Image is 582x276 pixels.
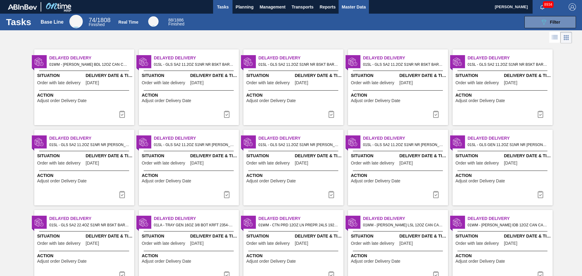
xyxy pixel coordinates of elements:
[246,172,342,179] span: Action
[363,222,443,228] span: 01WM - CARR LSL 12OZ CAN CAN PK 12/12 CAN Order - 779055
[37,161,81,165] span: Order with late delivery
[351,92,447,98] span: Action
[533,108,548,120] button: icon-task complete
[400,241,413,246] span: 09/12/2025,
[351,241,394,246] span: Order with late delivery
[259,222,339,228] span: 01WM - CTN PRD 12OZ LN PREPR 24LS 1923-A Order - 783814
[363,61,443,68] span: 01SL - GLS SA2 11.2OZ S1NR NR BSKT BARE PREPR GREEN 11.2 OZ NR BOTTLES Order - 755093
[35,57,44,66] img: status
[533,108,548,120] div: Complete task: 6927458
[456,233,503,239] span: Situation
[139,57,148,66] img: status
[259,141,339,148] span: 01SL - GLS SA2 11.2OZ S1NR NR LS BARE PREPR GREEN 11.2 OZ NR BOTTLES Order - 748096
[219,108,234,120] button: icon-task complete
[504,81,517,85] span: 08/25/2025,
[351,81,394,85] span: Order with late delivery
[86,72,133,79] span: Delivery Date & Time
[86,153,133,159] span: Delivery Date & Time
[37,72,84,79] span: Situation
[246,81,290,85] span: Order with late delivery
[259,61,339,68] span: 01SL - GLS SA2 11.2OZ S1NR NR BSKT BARE PREPR GREEN 11.2 OZ NR BOTTLES Order - 684519
[86,81,99,85] span: 09/12/2025,
[219,188,234,201] button: icon-task complete
[89,22,105,27] span: Finished
[351,72,398,79] span: Situation
[295,72,342,79] span: Delivery Date & Time
[351,172,447,179] span: Action
[115,108,129,120] div: Complete task: 6927454
[35,138,44,147] img: status
[119,20,139,25] div: Real Time
[190,72,237,79] span: Delivery Date & Time
[119,191,126,198] img: icon-task complete
[400,161,413,165] span: 06/21/2025,
[456,241,499,246] span: Order with late delivery
[154,141,234,148] span: 01SL - GLS SA2 11.2OZ S1NR NR LS BARE PREPR GREEN 11.2 OZ NR BOTTLES Order - 732680
[219,188,234,201] div: Complete task: 6927460
[319,3,336,11] span: Reports
[351,98,400,103] span: Adjust order Delivery Date
[168,18,184,26] div: Real Time
[400,72,447,79] span: Delivery Date & Time
[8,4,37,10] img: TNhmsLtSVTkK8tSr43FrP2fwEKptu5GPRR3wAAAABJRU5ErkJggg==
[569,3,576,11] img: Logout
[142,241,185,246] span: Order with late delivery
[456,81,499,85] span: Order with late delivery
[468,61,548,68] span: 01SL - GLS SA2 11.2OZ S1NR NR BSKT BARE PREPR GREEN 11.2 OZ NR BOTTLES Order - 755097
[400,153,447,159] span: Delivery Date & Time
[49,215,134,222] span: Delayed Delivery
[351,179,400,183] span: Adjust order Delivery Date
[142,259,191,264] span: Adjust order Delivery Date
[295,241,308,246] span: 09/12/2025,
[115,188,129,201] button: icon-task complete
[246,98,296,103] span: Adjust order Delivery Date
[348,138,357,147] img: status
[115,108,129,120] button: icon-task complete
[223,191,230,198] img: icon-task complete
[236,3,253,11] span: Planning
[400,233,447,239] span: Delivery Date & Time
[351,153,398,159] span: Situation
[259,55,343,61] span: Delayed Delivery
[168,18,184,22] span: / 1886
[246,72,293,79] span: Situation
[6,18,33,25] h1: Tasks
[456,153,503,159] span: Situation
[468,141,548,148] span: 01SL - GLS GEN 11.2OZ S1NR NR LS BARE BULK GREEN 11.2 OZ NR BOTTLES Order - 615172
[148,16,159,27] div: Real Time
[351,233,398,239] span: Situation
[142,161,185,165] span: Order with late delivery
[295,161,308,165] span: 06/21/2025,
[49,141,129,148] span: 01SL - GLS SA2 11.2OZ S1NR NR LS BARE PREPR GREEN 11.2 OZ NR BOTTLES Order - 684526
[142,253,237,259] span: Action
[37,98,87,103] span: Adjust order Delivery Date
[246,241,290,246] span: Order with late delivery
[456,172,551,179] span: Action
[292,3,313,11] span: Transports
[549,32,560,43] div: List Vision
[363,135,448,141] span: Delayed Delivery
[246,161,290,165] span: Order with late delivery
[429,108,443,120] button: icon-task complete
[468,135,553,141] span: Delayed Delivery
[453,57,462,66] img: status
[37,259,87,264] span: Adjust order Delivery Date
[115,188,129,201] div: Complete task: 6927459
[246,259,296,264] span: Adjust order Delivery Date
[429,188,443,201] div: Complete task: 6927462
[504,153,551,159] span: Delivery Date & Time
[328,111,335,118] img: icon-task complete
[168,22,184,26] span: Finished
[142,233,189,239] span: Situation
[429,188,443,201] button: icon-task complete
[246,179,296,183] span: Adjust order Delivery Date
[190,161,204,165] span: 05/22/2025,
[324,108,339,120] button: icon-task complete
[244,218,253,227] img: status
[37,241,81,246] span: Order with late delivery
[69,15,83,28] div: Base Line
[86,161,99,165] span: 01/06/2025,
[456,72,503,79] span: Situation
[324,188,339,201] button: icon-task complete
[259,215,343,222] span: Delayed Delivery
